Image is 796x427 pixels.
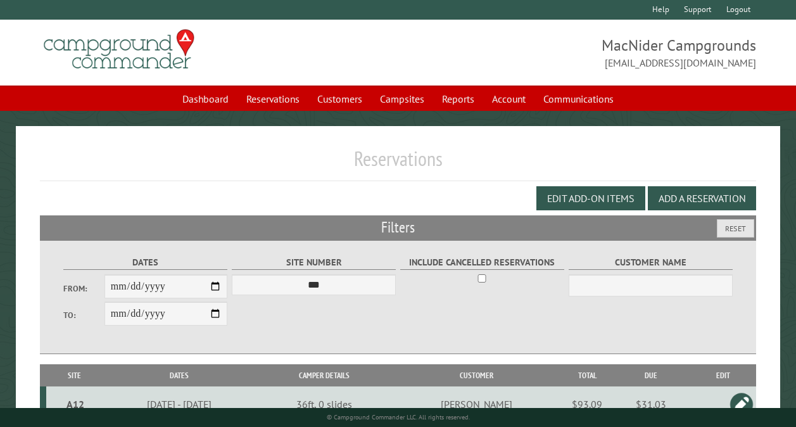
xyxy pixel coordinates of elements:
[612,386,690,423] td: $31.03
[612,364,690,386] th: Due
[104,398,255,411] div: [DATE] - [DATE]
[310,87,370,111] a: Customers
[239,87,307,111] a: Reservations
[232,255,396,270] label: Site Number
[717,219,754,238] button: Reset
[256,386,391,423] td: 36ft, 0 slides
[51,398,100,411] div: A12
[391,364,562,386] th: Customer
[175,87,236,111] a: Dashboard
[40,215,756,239] h2: Filters
[536,87,621,111] a: Communications
[484,87,533,111] a: Account
[372,87,432,111] a: Campsites
[46,364,102,386] th: Site
[40,25,198,74] img: Campground Commander
[400,255,564,270] label: Include Cancelled Reservations
[256,364,391,386] th: Camper Details
[690,364,757,386] th: Edit
[102,364,256,386] th: Dates
[391,386,562,423] td: [PERSON_NAME]
[569,255,733,270] label: Customer Name
[536,186,645,210] button: Edit Add-on Items
[562,386,612,423] td: $93.09
[327,413,470,421] small: © Campground Commander LLC. All rights reserved.
[648,186,756,210] button: Add a Reservation
[63,283,104,295] label: From:
[562,364,612,386] th: Total
[40,146,756,181] h1: Reservations
[63,309,104,321] label: To:
[434,87,482,111] a: Reports
[398,35,757,70] span: MacNider Campgrounds [EMAIL_ADDRESS][DOMAIN_NAME]
[63,255,227,270] label: Dates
